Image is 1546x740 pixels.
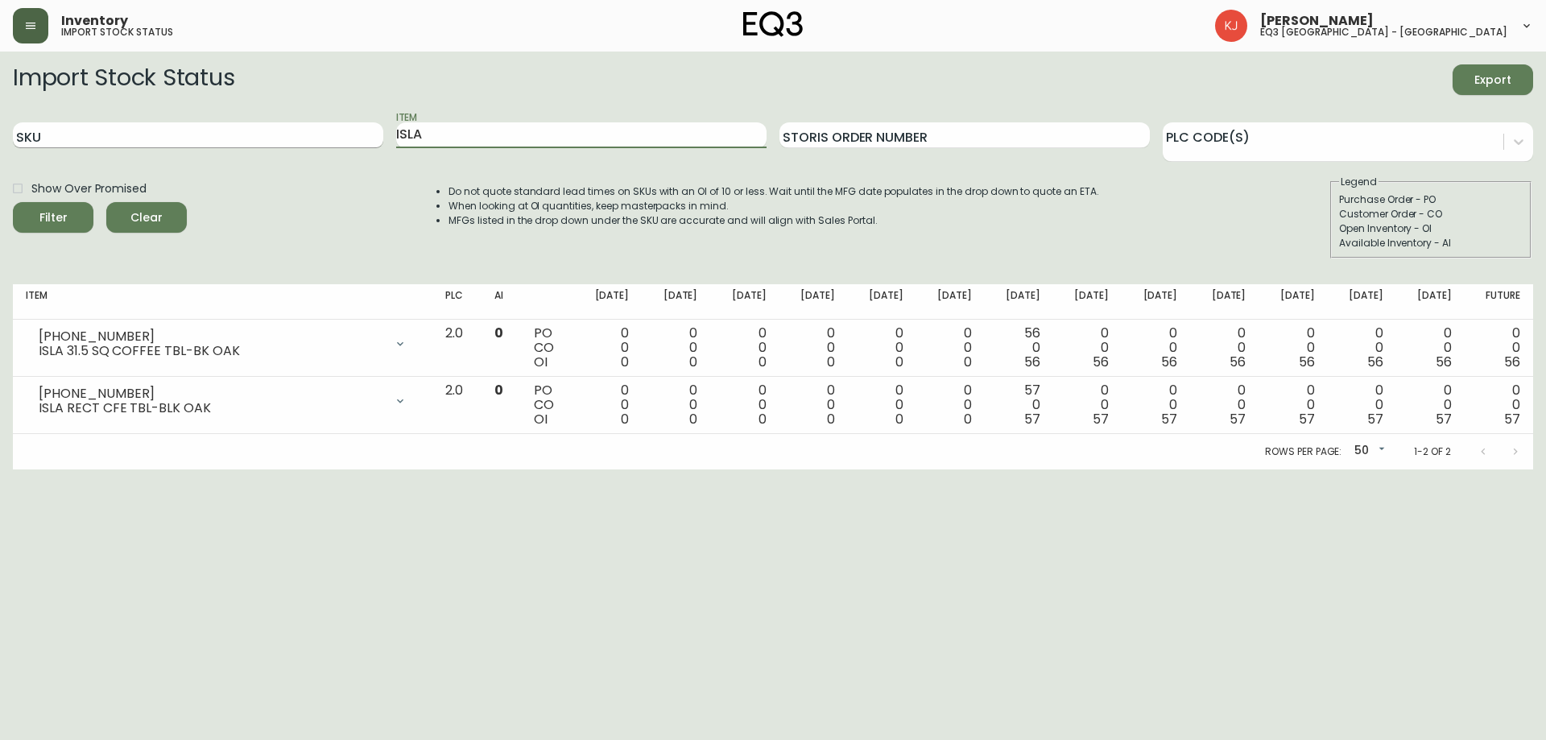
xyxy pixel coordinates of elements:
span: 56 [1436,353,1452,371]
th: [DATE] [1122,284,1190,320]
div: 0 0 [1135,326,1177,370]
span: 0 [689,353,697,371]
span: 0 [827,353,835,371]
th: [DATE] [710,284,779,320]
div: 0 0 [655,383,697,427]
th: [DATE] [985,284,1053,320]
li: When looking at OI quantities, keep masterpacks in mind. [449,199,1099,213]
div: PO CO [534,326,560,370]
span: 56 [1230,353,1246,371]
span: 57 [1161,410,1177,428]
th: PLC [432,284,482,320]
div: 0 0 [1066,326,1109,370]
div: Open Inventory - OI [1339,221,1523,236]
div: 0 0 [723,383,766,427]
h5: import stock status [61,27,173,37]
span: 57 [1093,410,1109,428]
span: 57 [1024,410,1040,428]
span: 0 [494,324,503,342]
td: 2.0 [432,320,482,377]
th: [DATE] [1259,284,1327,320]
span: 56 [1504,353,1520,371]
div: 0 0 [792,383,835,427]
div: ISLA 31.5 SQ COFFEE TBL-BK OAK [39,344,384,358]
div: [PHONE_NUMBER]ISLA 31.5 SQ COFFEE TBL-BK OAK [26,326,420,362]
th: [DATE] [779,284,848,320]
span: 0 [759,410,767,428]
div: 0 0 [1203,383,1246,427]
div: 0 0 [1478,383,1520,427]
span: 0 [621,353,629,371]
div: 0 0 [929,326,972,370]
h5: eq3 [GEOGRAPHIC_DATA] - [GEOGRAPHIC_DATA] [1260,27,1507,37]
div: 0 0 [929,383,972,427]
span: Inventory [61,14,128,27]
span: 0 [689,410,697,428]
div: 0 0 [1409,326,1452,370]
th: [DATE] [848,284,916,320]
span: 0 [827,410,835,428]
span: 57 [1367,410,1383,428]
div: 57 0 [998,383,1040,427]
img: logo [743,11,803,37]
th: [DATE] [1396,284,1465,320]
th: [DATE] [1328,284,1396,320]
td: 2.0 [432,377,482,434]
img: 24a625d34e264d2520941288c4a55f8e [1215,10,1247,42]
th: [DATE] [573,284,642,320]
li: Do not quote standard lead times on SKUs with an OI of 10 or less. Wait until the MFG date popula... [449,184,1099,199]
th: AI [482,284,521,320]
button: Clear [106,202,187,233]
div: [PHONE_NUMBER] [39,387,384,401]
div: Customer Order - CO [1339,207,1523,221]
div: 0 0 [1341,383,1383,427]
h2: Import Stock Status [13,64,234,95]
span: 57 [1230,410,1246,428]
span: OI [534,353,548,371]
div: 0 0 [1478,326,1520,370]
th: [DATE] [1190,284,1259,320]
th: [DATE] [642,284,710,320]
button: Export [1453,64,1533,95]
div: 0 0 [792,326,835,370]
span: 57 [1436,410,1452,428]
div: 0 0 [1271,326,1314,370]
span: Show Over Promised [31,180,147,197]
li: MFGs listed in the drop down under the SKU are accurate and will align with Sales Portal. [449,213,1099,228]
span: 56 [1093,353,1109,371]
span: 56 [1299,353,1315,371]
div: ISLA RECT CFE TBL-BLK OAK [39,401,384,415]
div: 0 0 [586,383,629,427]
span: [PERSON_NAME] [1260,14,1374,27]
div: PO CO [534,383,560,427]
div: 0 0 [1135,383,1177,427]
span: 0 [964,410,972,428]
span: 0 [895,353,903,371]
th: [DATE] [1053,284,1122,320]
div: [PHONE_NUMBER] [39,329,384,344]
th: Future [1465,284,1533,320]
span: 56 [1161,353,1177,371]
div: 0 0 [723,326,766,370]
span: 0 [621,410,629,428]
span: 0 [964,353,972,371]
span: 0 [759,353,767,371]
p: 1-2 of 2 [1414,444,1451,459]
span: Export [1465,70,1520,90]
span: 56 [1367,353,1383,371]
div: [PHONE_NUMBER]ISLA RECT CFE TBL-BLK OAK [26,383,420,419]
div: Purchase Order - PO [1339,192,1523,207]
div: 0 0 [655,326,697,370]
th: [DATE] [916,284,985,320]
div: 0 0 [1341,326,1383,370]
span: Clear [119,208,174,228]
div: 0 0 [1203,326,1246,370]
legend: Legend [1339,175,1379,189]
button: Filter [13,202,93,233]
span: 57 [1504,410,1520,428]
div: 56 0 [998,326,1040,370]
span: 56 [1024,353,1040,371]
div: 0 0 [1271,383,1314,427]
div: 50 [1348,438,1388,465]
span: 57 [1299,410,1315,428]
